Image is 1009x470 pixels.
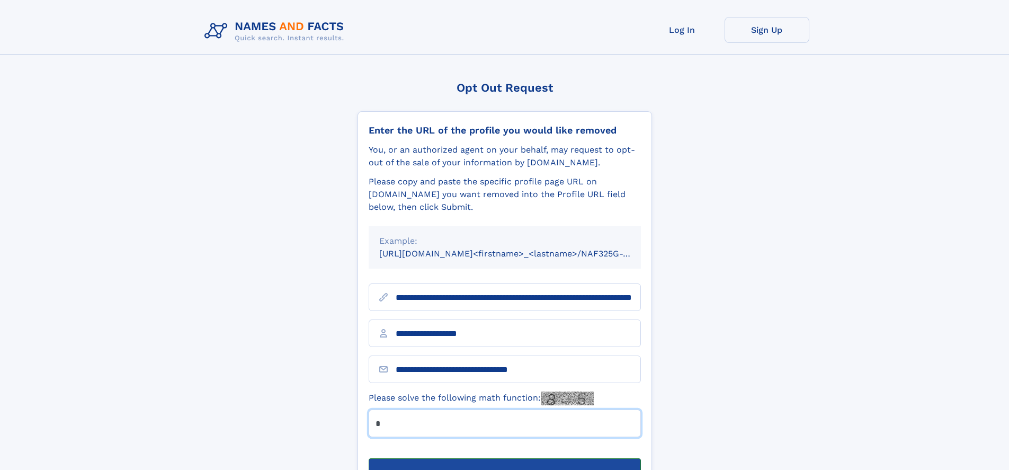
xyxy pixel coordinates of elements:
[369,392,594,405] label: Please solve the following math function:
[369,175,641,214] div: Please copy and paste the specific profile page URL on [DOMAIN_NAME] you want removed into the Pr...
[369,144,641,169] div: You, or an authorized agent on your behalf, may request to opt-out of the sale of your informatio...
[200,17,353,46] img: Logo Names and Facts
[379,249,661,259] small: [URL][DOMAIN_NAME]<firstname>_<lastname>/NAF325G-xxxxxxxx
[379,235,630,247] div: Example:
[369,125,641,136] div: Enter the URL of the profile you would like removed
[640,17,725,43] a: Log In
[358,81,652,94] div: Opt Out Request
[725,17,809,43] a: Sign Up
